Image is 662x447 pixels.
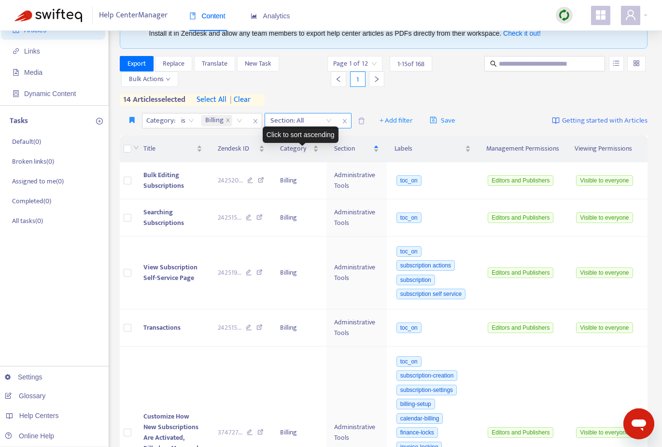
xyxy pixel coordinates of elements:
span: close [225,118,230,124]
span: Section [334,143,371,154]
td: Administrative Tools [326,309,387,347]
div: 1 [350,71,366,87]
span: Editors and Publishers [488,322,553,333]
span: Visible to everyone [576,267,633,278]
span: toc_on [396,356,422,367]
span: 14 articles selected [120,94,186,106]
th: Zendesk ID [210,136,272,162]
span: calendar-billing [396,413,443,424]
span: close [249,115,262,127]
span: Category [280,143,311,154]
span: subscription self service [396,289,465,299]
span: Visible to everyone [576,322,633,333]
th: Management Permissions [479,136,567,162]
span: Bulk Editing Subscriptions [143,169,184,191]
img: image-link [552,117,560,125]
span: toc_on [396,246,422,257]
p: Default ( 0 ) [12,137,41,147]
span: Help Centers [19,412,59,419]
img: sync.dc5367851b00ba804db3.png [558,9,570,21]
span: 242515 ... [218,212,241,223]
span: Visible to everyone [576,212,633,223]
span: select all [197,94,226,106]
span: 374727 ... [218,427,242,438]
span: 242520 ... [218,175,243,186]
span: toc_on [396,322,422,333]
button: + Add filter [372,113,420,128]
span: Editors and Publishers [488,175,553,186]
span: Analytics [251,12,290,20]
span: billing-setup [396,399,435,409]
span: unordered-list [613,60,620,67]
span: Help Center Manager [99,6,168,25]
span: Dynamic Content [24,90,76,98]
th: Title [136,136,210,162]
iframe: Button to launch messaging window [623,408,654,439]
th: Category [272,136,326,162]
th: Viewing Permissions [567,136,648,162]
span: Content [189,12,225,20]
span: finance-locks [396,427,438,438]
span: Save [430,115,455,126]
td: Billing [272,309,326,347]
span: container [13,90,19,97]
span: Getting started with Articles [562,115,648,126]
span: is [181,113,194,128]
td: Administrative Tools [326,199,387,237]
span: plus-circle [96,118,103,125]
span: Editors and Publishers [488,212,553,223]
td: Billing [272,237,326,309]
td: Billing [272,199,326,237]
span: file-image [13,69,19,76]
button: saveSave [423,113,463,128]
span: Editors and Publishers [488,427,553,438]
p: Assigned to me ( 0 ) [12,176,64,186]
span: save [430,116,437,124]
span: Export [127,58,146,69]
a: Check it out! [503,29,541,37]
button: Bulk Actionsdown [121,71,178,87]
span: Zendesk ID [218,143,257,154]
a: Glossary [5,392,45,400]
span: Media [24,69,42,76]
span: Category : [142,113,177,128]
th: Labels [387,136,479,162]
span: delete [358,117,365,125]
button: unordered-list [609,56,624,71]
span: Labels [394,143,463,154]
a: Settings [5,373,42,381]
span: New Task [245,58,271,69]
span: + Add filter [380,115,413,126]
td: Administrative Tools [326,237,387,309]
span: 242515 ... [218,322,241,333]
span: Transactions [143,322,181,333]
span: 1 - 15 of 168 [397,59,424,69]
img: Swifteq [14,9,82,22]
button: New Task [237,56,279,71]
span: View Subscription Self-Service Page [143,262,197,283]
a: Getting started with Articles [552,113,648,128]
button: Translate [194,56,235,71]
span: search [490,60,497,67]
p: Broken links ( 0 ) [12,156,54,167]
span: link [13,48,19,55]
span: subscription-settings [396,385,457,395]
span: | [230,93,232,106]
p: Completed ( 0 ) [12,196,51,206]
span: 242519 ... [218,267,241,278]
button: Export [120,56,154,71]
span: area-chart [251,13,257,19]
span: subscription [396,275,435,285]
span: appstore [595,9,606,21]
button: Replace [155,56,192,71]
span: book [189,13,196,19]
span: Editors and Publishers [488,267,553,278]
span: Searching Subscriptions [143,207,184,228]
span: Visible to everyone [576,175,633,186]
span: user [625,9,636,21]
span: down [133,145,139,151]
span: right [373,76,380,83]
span: Bulk Actions [129,74,170,84]
span: clear [226,94,251,106]
span: Links [24,47,40,55]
